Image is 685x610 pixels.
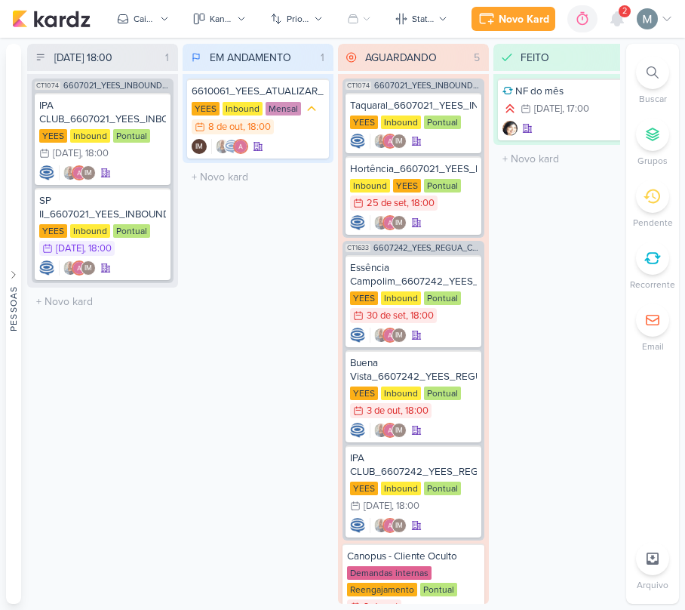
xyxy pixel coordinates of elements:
[637,578,668,592] p: Arquivo
[502,85,635,98] div: NF do mês
[224,139,239,154] img: Caroline Traven De Andrade
[373,244,481,252] span: 6607242_YEES_REGUA_COMPRADORES_CAMPINAS_SOROCABA
[370,215,407,230] div: Colaboradores: Iara Santos, Alessandra Gomes, Isabella Machado Guimarães
[381,387,421,400] div: Inbound
[424,387,461,400] div: Pontual
[502,121,518,136] img: Lucimara Paz
[84,265,92,273] p: IM
[350,387,378,400] div: YEES
[393,179,421,193] div: YEES
[633,216,673,230] p: Pendente
[374,82,481,90] span: 6607021_YEES_INBOUND_NOVA_PROPOSTA_RÉGUA_NOVOS_LEADS
[59,165,96,180] div: Colaboradores: Iara Santos, Alessandra Gomes, Isabella Machado Guimarães
[395,332,403,340] p: IM
[350,116,378,129] div: YEES
[392,501,419,511] div: , 18:00
[39,260,54,276] div: Criador(a): Caroline Traven De Andrade
[59,260,96,276] div: Colaboradores: Iara Santos, Alessandra Gomes, Isabella Machado Guimarães
[350,423,365,438] div: Criador(a): Caroline Traven De Andrade
[347,583,417,596] div: Reengajamento
[63,165,78,180] img: Iara Santos
[350,518,365,533] img: Caroline Traven De Andrade
[395,138,403,146] p: IM
[186,166,330,188] input: + Novo kard
[233,139,248,154] img: Alessandra Gomes
[192,85,324,98] div: 6610061_YEES_ATUALIZAR_EVOLUÇÃO_DE_OBRAS_SETEMBRO_REGUA_EMAIL
[373,518,389,533] img: Iara Santos
[6,44,21,604] button: Pessoas
[407,199,435,208] div: , 18:00
[472,7,555,31] button: Novo Kard
[392,518,407,533] div: Isabella Machado Guimarães
[84,170,92,177] p: IM
[350,451,477,479] div: IPA CLUB_6607242_YEES_REGUA_COMPRADORES_CAMPINAS_SOROCABA
[53,149,81,159] div: [DATE]
[381,291,421,305] div: Inbound
[364,501,392,511] div: [DATE]
[370,328,407,343] div: Colaboradores: Iara Santos, Alessandra Gomes, Isabella Machado Guimarães
[350,99,477,112] div: Taquaral_6607021_YEES_INBOUND_NOVA_PROPOSTA_RÉGUA_NOVOS_LEADS
[70,224,110,238] div: Inbound
[382,328,398,343] img: Alessandra Gomes
[373,215,389,230] img: Iara Santos
[350,328,365,343] div: Criador(a): Caroline Traven De Andrade
[630,278,675,291] p: Recorrente
[223,102,263,116] div: Inbound
[381,116,421,129] div: Inbound
[382,518,398,533] img: Alessandra Gomes
[350,179,390,193] div: Inbound
[637,8,658,29] img: Mariana Amorim
[420,583,457,596] div: Pontual
[350,162,477,176] div: Hortência_6607021_YEES_INBOUND_NOVA_PROPOSTA_RÉGUA_NOVOS_LEADS
[424,179,461,193] div: Pontual
[12,10,91,28] img: kardz.app
[215,139,230,154] img: Iara Santos
[113,129,150,143] div: Pontual
[84,244,112,254] div: , 18:00
[424,116,461,129] div: Pontual
[159,50,175,66] div: 1
[642,340,664,353] p: Email
[373,134,389,149] img: Iara Santos
[373,423,389,438] img: Iara Santos
[39,194,166,221] div: SP II_6607021_YEES_INBOUND_NOVA_PROPOSTA_RÉGUA_NOVOS_LEADS
[401,406,429,416] div: , 18:00
[39,224,67,238] div: YEES
[70,129,110,143] div: Inbound
[350,261,477,288] div: Essência Campolim_6607242_YEES_REGUA_COMPRADORES_CAMPINAS_SOROCABA
[370,423,407,438] div: Colaboradores: Iara Santos, Alessandra Gomes, Isabella Machado Guimarães
[367,406,401,416] div: 3 de out
[370,134,407,149] div: Colaboradores: Iara Santos, Alessandra Gomes, Isabella Machado Guimarães
[195,143,203,151] p: IM
[382,134,398,149] img: Alessandra Gomes
[63,260,78,276] img: Iara Santos
[350,328,365,343] img: Caroline Traven De Andrade
[350,423,365,438] img: Caroline Traven De Andrade
[315,50,330,66] div: 1
[72,165,87,180] img: Alessandra Gomes
[626,56,679,106] li: Ctrl + F
[562,104,589,114] div: , 17:00
[72,260,87,276] img: Alessandra Gomes
[395,220,403,227] p: IM
[39,129,67,143] div: YEES
[81,260,96,276] div: Isabella Machado Guimarães
[381,482,421,495] div: Inbound
[395,522,403,530] p: IM
[211,139,248,154] div: Colaboradores: Iara Santos, Caroline Traven De Andrade, Alessandra Gomes
[39,165,54,180] img: Caroline Traven De Andrade
[192,139,207,154] div: Isabella Machado Guimarães
[382,423,398,438] img: Alessandra Gomes
[113,224,150,238] div: Pontual
[39,165,54,180] div: Criador(a): Caroline Traven De Andrade
[392,328,407,343] div: Isabella Machado Guimarães
[192,102,220,116] div: YEES
[350,356,477,384] div: Buena Vista_6607242_YEES_REGUA_COMPRADORES_CAMPINAS_SOROCABA
[392,423,407,438] div: Isabella Machado Guimarães
[347,550,480,563] div: Canopus - Cliente Oculto
[637,154,668,168] p: Grupos
[243,122,271,132] div: , 18:00
[639,92,667,106] p: Buscar
[534,104,562,114] div: [DATE]
[496,148,641,170] input: + Novo kard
